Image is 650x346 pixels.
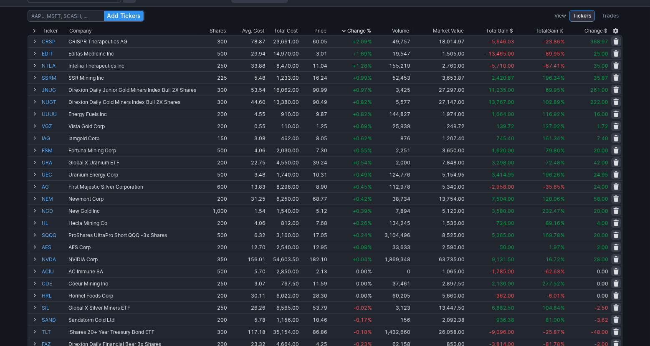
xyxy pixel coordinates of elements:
div: Newmont Corp [68,196,197,202]
span: +0.26 [353,220,367,226]
a: HL [42,217,67,229]
span: % [368,51,372,57]
td: 5,154.95 [411,168,466,180]
span: 1.72 [597,123,608,129]
td: 13.83 [228,180,266,192]
span: 89.16 [546,220,560,226]
td: 23,661.00 [266,35,300,47]
td: 124,776 [373,168,411,180]
div: Gain $ [486,27,513,35]
span: 1.97 [549,244,560,250]
span: 58.00 [594,196,608,202]
td: 8.90 [300,180,328,192]
td: 7,848.00 [411,156,466,168]
td: 200 [198,241,228,253]
span: 196.34 [542,75,560,81]
span: % [368,244,372,250]
div: Editas Medicine Inc [68,51,197,57]
td: 112,978 [373,180,411,192]
span: 16.72 [546,256,560,263]
td: 1,974.00 [411,108,466,120]
td: 350 [198,253,228,265]
span: 745.40 [496,135,514,141]
td: 29.94 [228,47,266,59]
a: EDIT [42,48,67,59]
a: NEM [42,193,67,205]
span: -2,958.00 [489,184,514,190]
td: 8,470.00 [266,59,300,71]
span: % [561,38,565,45]
td: 1,207.40 [411,132,466,144]
div: Expand All [28,27,41,35]
span: 120.06 [542,196,560,202]
td: 200 [198,156,228,168]
div: Shares [210,27,226,35]
div: Volume [392,27,410,35]
td: 5.48 [228,71,266,83]
a: Trades [598,10,622,22]
a: TLT [42,326,67,338]
button: Add Tickers [104,11,144,21]
div: Price [314,27,326,35]
td: 200 [198,120,228,132]
span: % [368,172,372,178]
div: Hecla Mining Co [68,220,197,226]
div: First Majestic Silver Corporation [68,184,197,190]
td: 14,970.00 [266,47,300,59]
a: SSRM [42,72,67,83]
span: % [561,75,565,81]
td: 500 [198,144,228,156]
span: 20.00 [594,208,608,214]
td: 33.88 [228,59,266,71]
a: AES [42,241,67,253]
span: -89.95 [543,51,560,57]
span: % [561,159,565,166]
div: NVIDIA Corp [68,256,197,263]
td: 200 [198,192,228,205]
td: 300 [198,96,228,108]
span: 4.00 [597,220,608,226]
span: 35.00 [594,63,608,69]
td: 4.55 [228,108,266,120]
span: 20.00 [594,147,608,154]
span: % [368,99,372,105]
a: SQQQ [42,229,67,241]
td: 1,540.00 [266,205,300,217]
span: -23.86 [543,38,560,45]
td: 52,453 [373,71,411,83]
td: 49,757 [373,35,411,47]
span: 9,131.50 [492,256,514,263]
span: % [561,111,565,117]
a: CDE [42,278,67,289]
td: 4.06 [228,144,266,156]
td: 910.00 [266,108,300,120]
td: 39.24 [300,156,328,168]
span: +0.42 [353,196,367,202]
span: % [368,196,372,202]
a: UUUU [42,108,67,120]
span: % [368,87,372,93]
td: 500 [198,229,228,241]
span: Change % [347,27,371,35]
span: 16.00 [594,111,608,117]
span: Trades [602,12,619,20]
a: JNUG [42,84,67,96]
span: +0.45 [353,184,367,190]
span: 11,235.00 [488,87,514,93]
td: 78.87 [228,35,266,47]
a: IAG [42,132,67,144]
span: 7,504.00 [492,196,514,202]
span: 1,620.00 [492,147,514,154]
span: -35.65 [543,184,560,190]
td: 6,250.00 [266,192,300,205]
td: 38,734 [373,192,411,205]
td: 12.70 [228,241,266,253]
input: AAPL, MSFT, $CASH, … [28,10,144,22]
td: 53.54 [228,83,266,96]
span: % [561,51,565,57]
span: +0.82 [353,111,367,117]
span: 79.80 [546,147,560,154]
div: Fortuna Mining Corp [68,147,197,154]
td: 500 [198,168,228,180]
span: % [561,244,565,250]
